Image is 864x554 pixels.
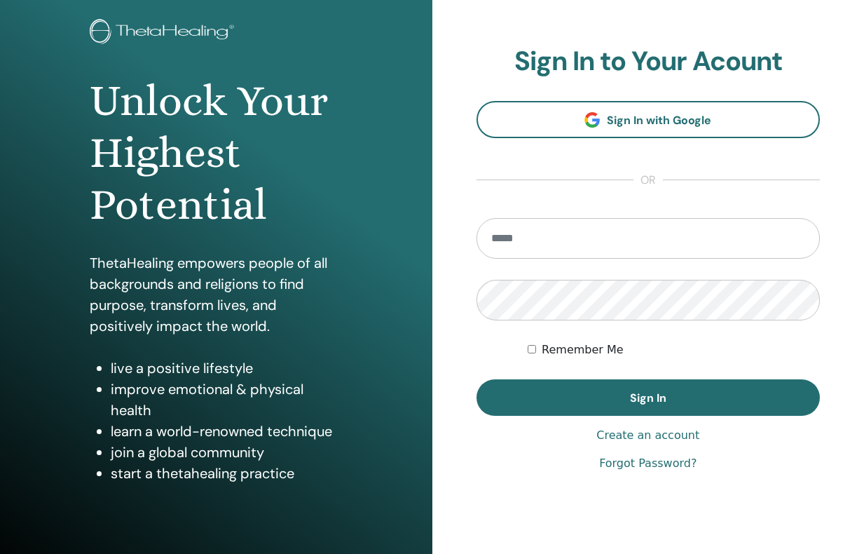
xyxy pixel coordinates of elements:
h1: Unlock Your Highest Potential [90,75,343,231]
a: Sign In with Google [476,101,821,138]
p: ThetaHealing empowers people of all backgrounds and religions to find purpose, transform lives, a... [90,252,343,337]
div: Keep me authenticated indefinitely or until I manually logout [528,342,820,358]
li: improve emotional & physical health [111,379,343,421]
li: start a thetahealing practice [111,463,343,484]
h2: Sign In to Your Acount [476,46,821,78]
label: Remember Me [542,342,624,358]
li: join a global community [111,442,343,463]
li: live a positive lifestyle [111,358,343,379]
span: or [633,172,663,189]
button: Sign In [476,379,821,416]
li: learn a world-renowned technique [111,421,343,442]
a: Forgot Password? [599,455,697,472]
a: Create an account [596,427,699,444]
span: Sign In [630,391,666,405]
span: Sign In with Google [607,113,711,128]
